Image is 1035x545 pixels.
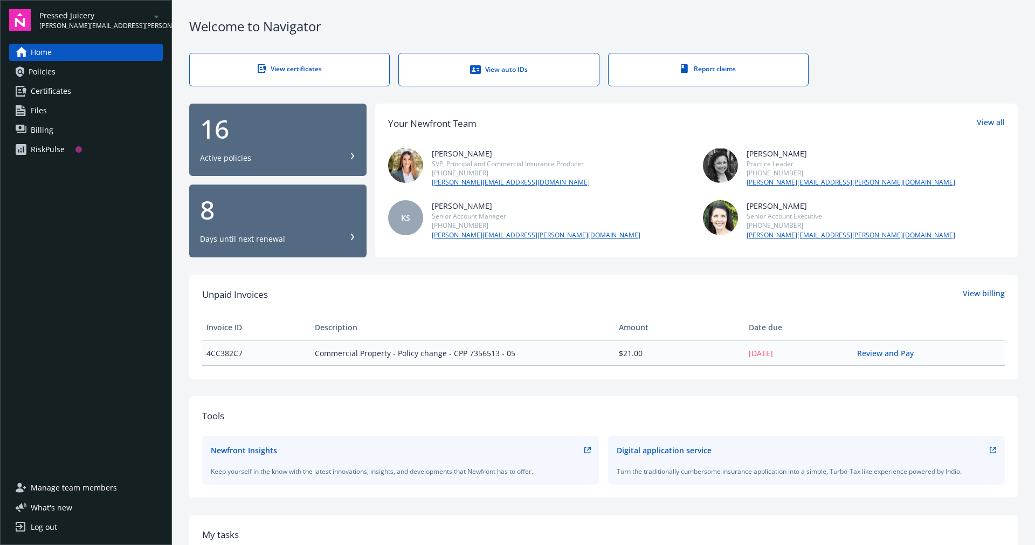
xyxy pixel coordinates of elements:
div: 8 [200,197,356,223]
img: photo [388,148,423,183]
a: Review and Pay [857,348,922,358]
div: Practice Leader [747,159,955,168]
span: Billing [31,121,53,139]
span: Policies [29,63,56,80]
td: [DATE] [744,340,853,365]
div: RiskPulse [31,141,65,158]
div: Days until next renewal [200,234,285,244]
a: Manage team members [9,479,163,496]
div: SVP, Principal and Commercial Insurance Producer [432,159,590,168]
div: Welcome to Navigator [189,17,1018,36]
a: Home [9,44,163,61]
a: [PERSON_NAME][EMAIL_ADDRESS][DOMAIN_NAME] [432,178,590,187]
div: [PERSON_NAME] [432,148,590,159]
span: Commercial Property - Policy change - CPP 7356513 - 05 [315,348,610,359]
div: Tools [202,409,1005,423]
a: [PERSON_NAME][EMAIL_ADDRESS][PERSON_NAME][DOMAIN_NAME] [747,230,955,240]
a: Report claims [608,53,809,86]
span: Home [31,44,52,61]
div: [PERSON_NAME] [747,148,955,159]
button: 16Active policies [189,104,367,176]
div: Senior Account Manager [432,212,640,221]
div: Digital application service [617,445,712,456]
div: Keep yourself in the know with the latest innovations, insights, and developments that Newfront h... [211,467,591,476]
span: KS [401,212,410,223]
div: Senior Account Executive [747,212,955,221]
a: arrowDropDown [150,10,163,23]
span: [PERSON_NAME][EMAIL_ADDRESS][PERSON_NAME][DOMAIN_NAME] [39,21,150,31]
img: photo [703,200,738,235]
div: My tasks [202,528,1005,542]
div: View certificates [211,64,368,73]
a: View all [977,117,1005,131]
div: [PERSON_NAME] [432,200,640,212]
button: What's new [9,502,89,513]
span: Certificates [31,83,71,100]
span: What ' s new [31,502,72,513]
a: View billing [963,288,1005,302]
th: Date due [744,315,853,340]
div: View auto IDs [420,64,577,75]
td: 4CC382C7 [202,340,310,365]
button: Pressed Juicery[PERSON_NAME][EMAIL_ADDRESS][PERSON_NAME][DOMAIN_NAME]arrowDropDown [39,9,163,31]
th: Amount [615,315,744,340]
span: Manage team members [31,479,117,496]
img: navigator-logo.svg [9,9,31,31]
button: 8Days until next renewal [189,185,367,257]
div: Turn the traditionally cumbersome insurance application into a simple, Turbo-Tax like experience ... [617,467,997,476]
div: [PHONE_NUMBER] [747,221,955,230]
div: Newfront Insights [211,445,277,456]
a: View auto IDs [398,53,599,86]
a: RiskPulse [9,141,163,158]
div: [PHONE_NUMBER] [747,168,955,178]
div: [PHONE_NUMBER] [432,168,590,178]
div: Report claims [630,64,786,73]
div: Active policies [200,153,251,163]
div: Your Newfront Team [388,117,477,131]
th: Description [310,315,614,340]
div: Log out [31,519,57,536]
a: [PERSON_NAME][EMAIL_ADDRESS][PERSON_NAME][DOMAIN_NAME] [432,230,640,240]
a: View certificates [189,53,390,86]
span: Pressed Juicery [39,10,150,21]
a: Files [9,102,163,119]
div: 16 [200,116,356,142]
a: Certificates [9,83,163,100]
a: Billing [9,121,163,139]
a: Policies [9,63,163,80]
div: [PHONE_NUMBER] [432,221,640,230]
th: Invoice ID [202,315,310,340]
div: [PERSON_NAME] [747,200,955,212]
a: [PERSON_NAME][EMAIL_ADDRESS][PERSON_NAME][DOMAIN_NAME] [747,178,955,187]
span: Unpaid Invoices [202,288,268,302]
span: Files [31,102,47,119]
img: photo [703,148,738,183]
td: $21.00 [615,340,744,365]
